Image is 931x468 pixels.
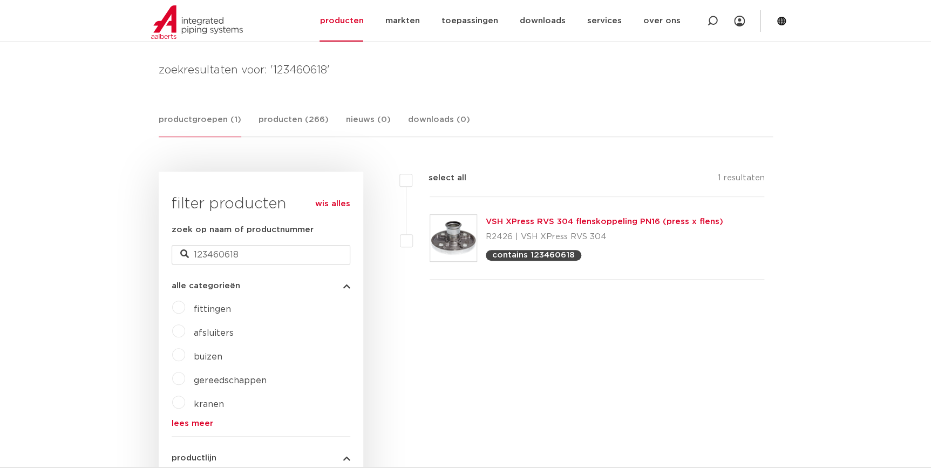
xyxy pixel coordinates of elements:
a: wis alles [315,198,350,211]
p: contains 123460618 [492,251,575,259]
input: zoeken [172,245,350,264]
a: productgroepen (1) [159,113,241,137]
button: alle categorieën [172,282,350,290]
img: Thumbnail for VSH XPress RVS 304 flenskoppeling PN16 (press x flens) [430,215,477,261]
a: kranen [194,400,224,409]
a: afsluiters [194,329,234,337]
a: downloads (0) [408,113,470,137]
a: nieuws (0) [346,113,391,137]
span: alle categorieën [172,282,240,290]
p: 1 resultaten [717,172,764,188]
span: productlijn [172,454,216,462]
h4: zoekresultaten voor: '123460618' [159,62,773,79]
a: gereedschappen [194,376,267,385]
h3: filter producten [172,193,350,215]
a: producten (266) [259,113,329,137]
a: fittingen [194,305,231,314]
label: select all [412,172,466,185]
a: buizen [194,352,222,361]
a: lees meer [172,419,350,428]
p: R2426 | VSH XPress RVS 304 [486,228,723,246]
a: VSH XPress RVS 304 flenskoppeling PN16 (press x flens) [486,218,723,226]
button: productlijn [172,454,350,462]
label: zoek op naam of productnummer [172,223,314,236]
